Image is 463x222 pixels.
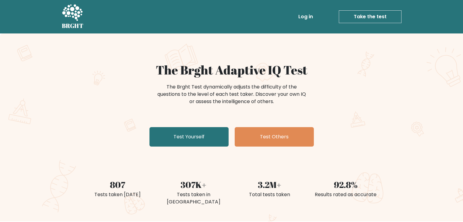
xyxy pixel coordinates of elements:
[62,22,84,29] h5: BRGHT
[235,191,304,198] div: Total tests taken
[339,10,402,23] a: Take the test
[83,178,152,191] div: 807
[159,178,228,191] div: 307K+
[159,191,228,206] div: Tests taken in [GEOGRAPHIC_DATA]
[296,11,315,23] a: Log in
[83,63,380,77] h1: The Brght Adaptive IQ Test
[311,191,380,198] div: Results rated as accurate
[62,2,84,31] a: BRGHT
[156,83,308,105] div: The Brght Test dynamically adjusts the difficulty of the questions to the level of each test take...
[149,127,229,147] a: Test Yourself
[83,191,152,198] div: Tests taken [DATE]
[311,178,380,191] div: 92.8%
[235,127,314,147] a: Test Others
[235,178,304,191] div: 3.2M+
